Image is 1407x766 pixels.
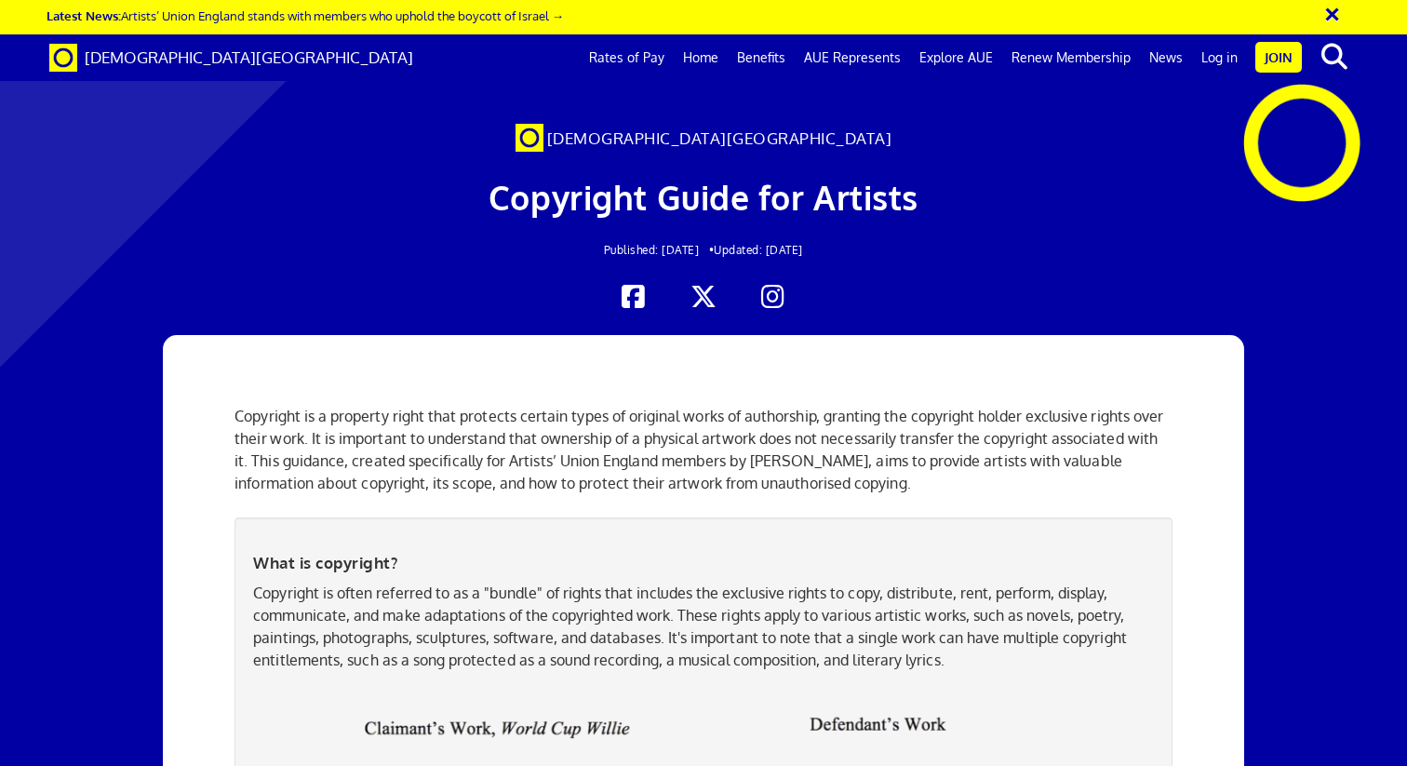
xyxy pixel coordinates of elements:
a: Brand [DEMOGRAPHIC_DATA][GEOGRAPHIC_DATA] [35,34,427,81]
a: AUE Represents [795,34,910,81]
b: What is copyright? [253,553,397,572]
button: search [1306,37,1362,76]
strong: Latest News: [47,7,121,23]
p: Copyright is often referred to as a "bundle" of rights that includes the exclusive rights to copy... [253,582,1154,671]
span: [DEMOGRAPHIC_DATA][GEOGRAPHIC_DATA] [85,47,413,67]
span: Copyright Guide for Artists [489,176,918,218]
a: News [1140,34,1192,81]
a: Benefits [728,34,795,81]
p: Copyright is a property right that protects certain types of original works of authorship, granti... [234,405,1172,494]
span: Published: [DATE] • [604,243,715,257]
a: Log in [1192,34,1247,81]
a: Join [1255,42,1302,73]
a: Home [674,34,728,81]
a: Explore AUE [910,34,1002,81]
a: Latest News:Artists’ Union England stands with members who uphold the boycott of Israel → [47,7,564,23]
a: Rates of Pay [580,34,674,81]
h2: Updated: [DATE] [272,244,1135,256]
span: [DEMOGRAPHIC_DATA][GEOGRAPHIC_DATA] [547,128,892,148]
a: Renew Membership [1002,34,1140,81]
